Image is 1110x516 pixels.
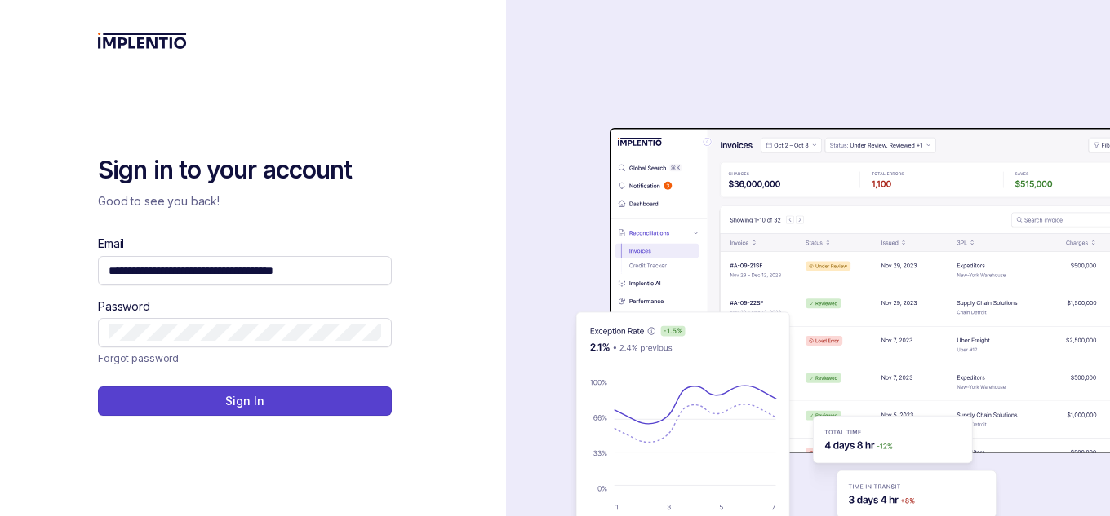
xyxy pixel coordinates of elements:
p: Sign In [225,393,264,409]
h2: Sign in to your account [98,154,392,187]
a: Link Forgot password [98,351,179,367]
label: Email [98,236,124,252]
p: Forgot password [98,351,179,367]
label: Password [98,298,150,315]
button: Sign In [98,386,392,416]
img: logo [98,33,187,49]
p: Good to see you back! [98,193,392,209]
